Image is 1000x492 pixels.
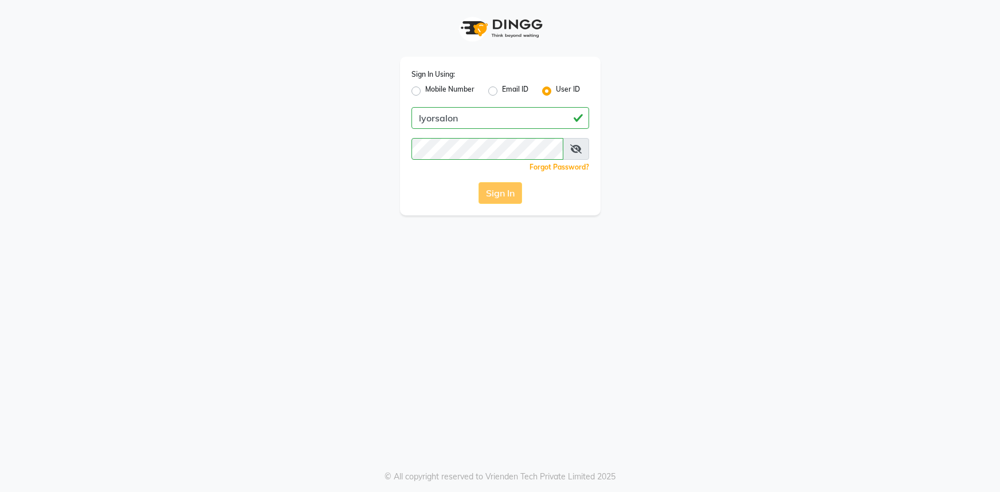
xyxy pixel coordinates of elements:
label: Mobile Number [425,84,474,98]
img: logo1.svg [454,11,546,45]
a: Forgot Password? [530,163,589,171]
input: Username [411,138,563,160]
label: Sign In Using: [411,69,455,80]
label: User ID [556,84,580,98]
label: Email ID [502,84,528,98]
input: Username [411,107,589,129]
